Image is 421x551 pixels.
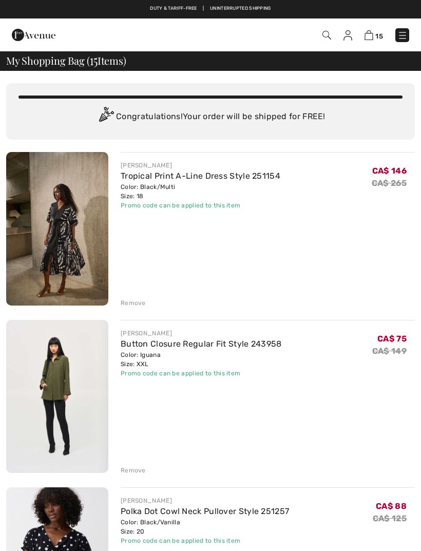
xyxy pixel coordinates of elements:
[121,171,280,181] a: Tropical Print A-Line Dress Style 251154
[121,518,289,536] div: Color: Black/Vanilla Size: 20
[90,53,98,66] span: 15
[372,346,407,356] s: CA$ 149
[365,29,383,41] a: 15
[6,55,126,66] span: My Shopping Bag ( Items)
[6,152,108,306] img: Tropical Print A-Line Dress Style 251154
[322,31,331,40] img: Search
[12,25,55,45] img: 1ère Avenue
[397,30,408,41] img: Menu
[121,536,289,545] div: Promo code can be applied to this item
[121,298,146,308] div: Remove
[343,30,352,41] img: My Info
[375,32,383,40] span: 15
[121,369,282,378] div: Promo code can be applied to this item
[95,107,116,127] img: Congratulation2.svg
[121,161,280,170] div: [PERSON_NAME]
[121,182,280,201] div: Color: Black/Multi Size: 18
[365,30,373,40] img: Shopping Bag
[6,320,108,473] img: Button Closure Regular Fit Style 243958
[373,514,407,523] s: CA$ 125
[121,201,280,210] div: Promo code can be applied to this item
[121,506,289,516] a: Polka Dot Cowl Neck Pullover Style 251257
[372,178,407,188] s: CA$ 265
[121,350,282,369] div: Color: Iguana Size: XXL
[372,166,407,176] span: CA$ 146
[121,339,282,349] a: Button Closure Regular Fit Style 243958
[377,334,407,344] span: CA$ 75
[18,107,403,127] div: Congratulations! Your order will be shipped for FREE!
[12,29,55,39] a: 1ère Avenue
[376,501,407,511] span: CA$ 88
[121,466,146,475] div: Remove
[121,496,289,505] div: [PERSON_NAME]
[121,329,282,338] div: [PERSON_NAME]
